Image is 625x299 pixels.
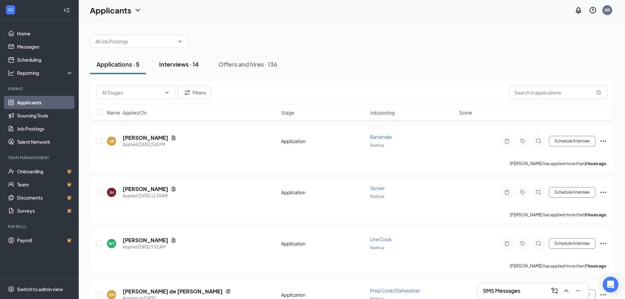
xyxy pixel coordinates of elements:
[281,109,294,116] span: Stage
[17,178,73,191] a: TeamCrown
[164,90,170,95] svg: ChevronDown
[123,288,223,295] h5: [PERSON_NAME] de [PERSON_NAME]
[534,139,542,144] svg: ChatInactive
[585,212,606,217] b: 5 hours ago
[551,287,558,295] svg: ComposeMessage
[459,109,472,116] span: Score
[17,165,73,178] a: OnboardingCrown
[63,7,70,13] svg: Collapse
[281,240,366,247] div: Application
[370,288,420,293] span: Prep Cook/Dishwasher
[509,86,607,99] input: Search in applications
[134,6,142,14] svg: ChevronDown
[95,38,175,45] input: All Job Postings
[90,5,131,16] h1: Applicants
[281,189,366,196] div: Application
[370,143,384,148] span: Nashua
[510,212,607,218] p: [PERSON_NAME] has applied more than .
[503,241,511,246] svg: Note
[483,287,520,294] h3: SMS Messages
[573,286,583,296] button: Minimize
[17,53,73,66] a: Scheduling
[599,240,607,247] svg: Ellipses
[17,191,73,204] a: DocumentsCrown
[17,286,63,292] div: Switch to admin view
[17,122,73,135] a: Job Postings
[96,60,139,68] div: Applications · 5
[171,238,176,243] svg: Document
[123,185,168,193] h5: [PERSON_NAME]
[123,193,176,199] div: Applied [DATE] 11:34 AM
[503,190,511,195] svg: Note
[17,234,73,247] a: PayrollCrown
[549,187,595,198] button: Schedule Interview
[159,60,199,68] div: Interviews · 14
[8,224,72,229] div: Payroll
[549,286,560,296] button: ComposeMessage
[370,245,384,250] span: Nashua
[599,137,607,145] svg: Ellipses
[561,286,572,296] button: ChevronUp
[123,141,176,148] div: Applied [DATE] 2:45 PM
[534,241,542,246] svg: ChatInactive
[17,204,73,217] a: SurveysCrown
[370,109,395,116] span: Job posting
[17,70,73,76] div: Reporting
[109,139,114,144] div: LB
[107,109,147,116] span: Name · Applied On
[178,86,211,99] button: Filter Filters
[8,286,14,292] svg: Settings
[281,138,366,144] div: Application
[574,6,582,14] svg: Notifications
[596,90,601,95] svg: MagnifyingGlass
[183,89,191,96] svg: Filter
[7,7,14,13] svg: WorkstreamLogo
[17,27,73,40] a: Home
[599,291,607,299] svg: Ellipses
[171,186,176,192] svg: Document
[370,236,392,242] span: Line Cook
[17,135,73,148] a: Talent Network
[549,136,595,146] button: Schedule Interview
[177,39,183,44] svg: ChevronDown
[370,194,384,199] span: Nashua
[8,70,14,76] svg: Analysis
[17,96,73,109] a: Applicants
[109,241,115,246] div: WT
[8,86,72,92] div: Hiring
[109,292,115,298] div: EM
[171,135,176,140] svg: Document
[585,161,606,166] b: 2 hours ago
[562,287,570,295] svg: ChevronUp
[503,139,511,144] svg: Note
[534,190,542,195] svg: ChatInactive
[605,7,610,13] div: BB
[574,287,582,295] svg: Minimize
[519,139,527,144] svg: Tag
[123,237,168,244] h5: [PERSON_NAME]
[589,6,597,14] svg: QuestionInfo
[123,134,168,141] h5: [PERSON_NAME]
[599,188,607,196] svg: Ellipses
[585,264,606,268] b: 7 hours ago
[17,40,73,53] a: Messages
[510,161,607,166] p: [PERSON_NAME] has applied more than .
[519,190,527,195] svg: Tag
[123,244,176,250] div: Applied [DATE] 9:52 AM
[102,89,162,96] input: All Stages
[219,60,277,68] div: Offers and hires · 136
[109,190,114,195] div: JH
[370,134,392,140] span: Bartender
[549,238,595,249] button: Schedule Interview
[370,185,385,191] span: Server
[510,263,607,269] p: [PERSON_NAME] has applied more than .
[17,109,73,122] a: Sourcing Tools
[225,289,231,294] svg: Reapply
[519,241,527,246] svg: Tag
[281,291,366,298] div: Application
[603,277,618,292] div: Open Intercom Messenger
[8,155,72,160] div: Team Management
